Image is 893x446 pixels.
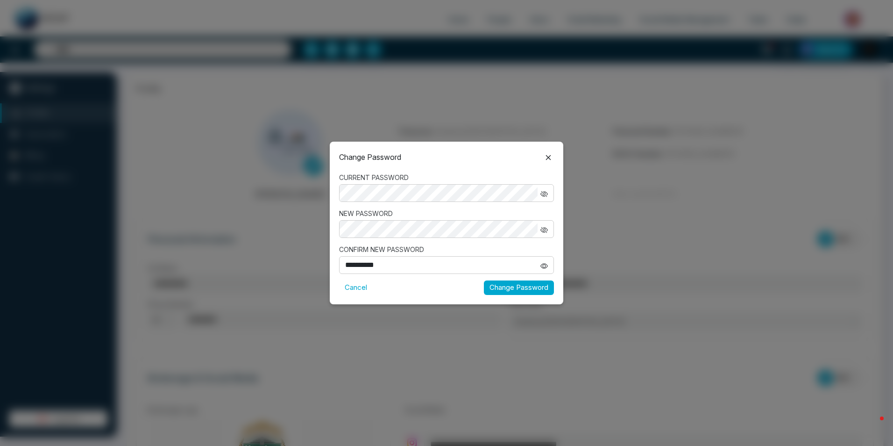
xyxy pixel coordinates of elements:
label: CONFIRM NEW PASSWORD [339,245,554,254]
button: Change Password [484,281,554,295]
p: Change Password [339,151,401,163]
label: NEW PASSWORD [339,209,554,218]
iframe: Intercom live chat [861,414,884,437]
label: CURRENT PASSWORD [339,173,554,182]
button: Cancel [339,281,373,295]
